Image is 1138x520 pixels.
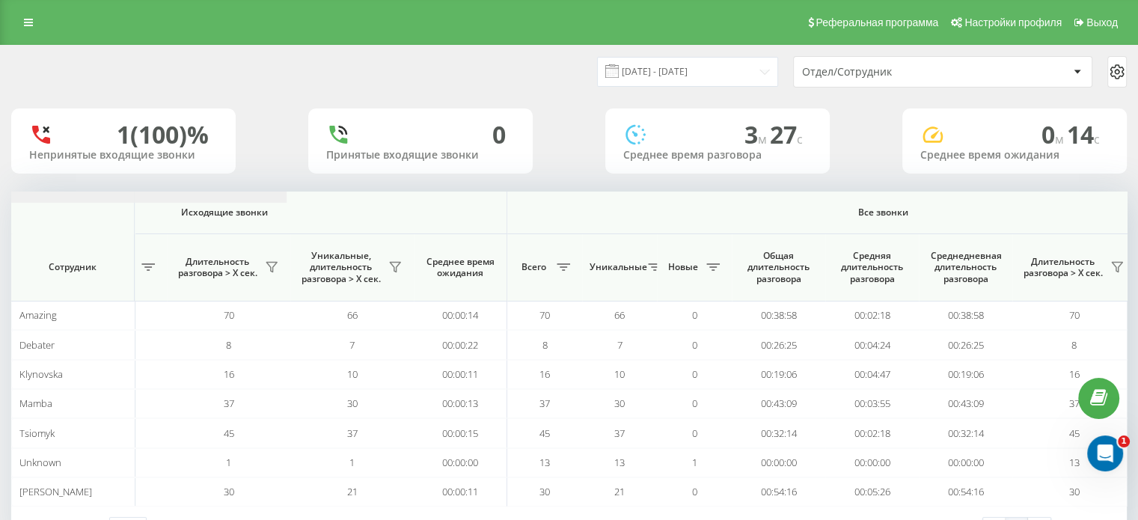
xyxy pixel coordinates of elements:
span: Уникальные, длительность разговора > Х сек. [298,250,384,285]
td: 00:38:58 [919,301,1012,330]
td: 00:04:24 [825,330,919,359]
td: 00:02:18 [825,301,919,330]
span: 0 [692,308,697,322]
span: 1 [692,456,697,469]
span: 13 [1069,456,1080,469]
td: 00:00:15 [414,418,507,447]
td: 00:19:06 [919,360,1012,389]
span: 70 [539,308,550,322]
td: 00:43:09 [732,389,825,418]
span: 7 [349,338,355,352]
td: 00:05:26 [825,477,919,507]
span: 0 [1041,118,1067,150]
span: 45 [539,426,550,440]
span: 70 [224,308,234,322]
span: Tsiomyk [19,426,55,440]
span: 8 [542,338,548,352]
div: 0 [492,120,506,149]
td: 00:54:16 [919,477,1012,507]
span: Среднее время ожидания [425,256,495,279]
span: 70 [1069,308,1080,322]
span: 21 [614,485,625,498]
span: 37 [539,397,550,410]
span: 10 [347,367,358,381]
span: 45 [224,426,234,440]
span: Amazing [19,308,57,322]
td: 00:38:58 [732,301,825,330]
iframe: Intercom live chat [1087,435,1123,471]
span: Debater [19,338,55,352]
div: Среднее время ожидания [920,149,1109,162]
span: 1 [226,456,231,469]
span: c [1094,131,1100,147]
span: 0 [692,485,697,498]
div: Отдел/Сотрудник [802,66,981,79]
span: 16 [1069,367,1080,381]
span: 27 [770,118,803,150]
span: Unknown [19,456,61,469]
span: Сотрудник [24,261,121,273]
td: 00:00:13 [414,389,507,418]
span: 37 [1069,397,1080,410]
span: 0 [692,338,697,352]
span: 37 [224,397,234,410]
span: 0 [692,367,697,381]
span: Mamba [19,397,52,410]
td: 00:54:16 [732,477,825,507]
span: Уникальные [590,261,643,273]
td: 00:19:06 [732,360,825,389]
span: 1 [1118,435,1130,447]
span: 30 [614,397,625,410]
span: 8 [1071,338,1077,352]
span: 8 [226,338,231,352]
td: 00:00:11 [414,360,507,389]
span: 0 [692,397,697,410]
span: 3 [744,118,770,150]
span: 1 [349,456,355,469]
span: 7 [617,338,622,352]
td: 00:32:14 [732,418,825,447]
span: Новые [664,261,702,273]
span: 66 [614,308,625,322]
span: 14 [1067,118,1100,150]
span: Длительность разговора > Х сек. [1020,256,1106,279]
td: 00:26:25 [919,330,1012,359]
span: 13 [614,456,625,469]
td: 00:03:55 [825,389,919,418]
span: 21 [347,485,358,498]
span: 66 [347,308,358,322]
span: 30 [1069,485,1080,498]
td: 00:00:22 [414,330,507,359]
span: Среднедневная длительность разговора [930,250,1001,285]
span: c [797,131,803,147]
span: 45 [1069,426,1080,440]
span: 13 [539,456,550,469]
span: Реферальная программа [816,16,938,28]
td: 00:00:14 [414,301,507,330]
td: 00:00:00 [825,448,919,477]
span: 37 [347,426,358,440]
span: Общая длительность разговора [743,250,814,285]
span: м [1055,131,1067,147]
span: Всего [515,261,552,273]
td: 00:02:18 [825,418,919,447]
td: 00:00:00 [414,448,507,477]
td: 00:32:14 [919,418,1012,447]
span: 30 [224,485,234,498]
span: 30 [347,397,358,410]
div: Среднее время разговора [623,149,812,162]
div: Принятые входящие звонки [326,149,515,162]
span: Настройки профиля [964,16,1062,28]
span: Длительность разговора > Х сек. [174,256,260,279]
td: 00:43:09 [919,389,1012,418]
span: Средняя длительность разговора [836,250,908,285]
td: 00:00:00 [919,448,1012,477]
td: 00:04:47 [825,360,919,389]
span: 30 [539,485,550,498]
span: 0 [692,426,697,440]
span: м [758,131,770,147]
span: 37 [614,426,625,440]
span: 16 [539,367,550,381]
td: 00:00:11 [414,477,507,507]
div: 1 (100)% [117,120,209,149]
